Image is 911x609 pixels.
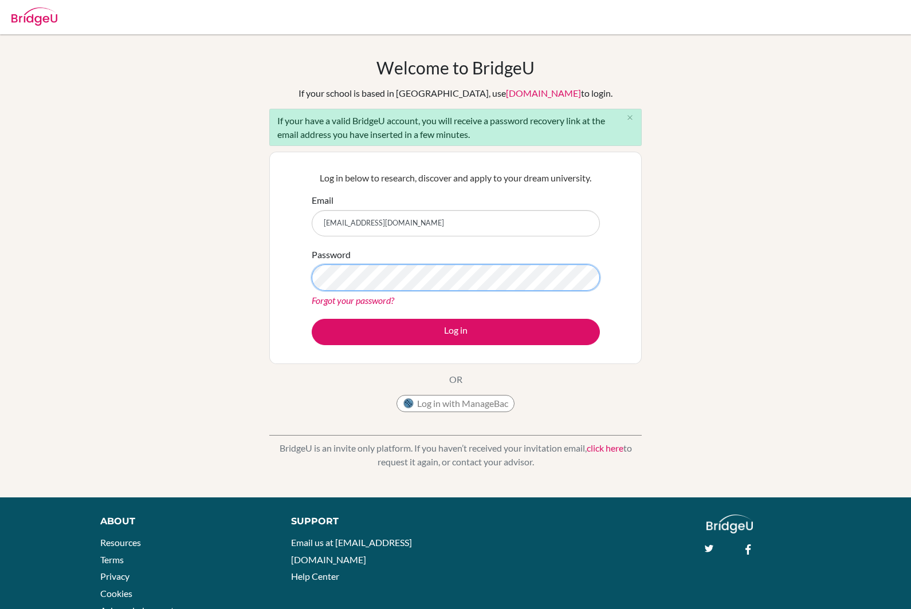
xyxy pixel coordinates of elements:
a: click here [587,442,623,453]
a: Resources [100,537,141,548]
a: Cookies [100,588,132,599]
div: If your have a valid BridgeU account, you will receive a password recovery link at the email addr... [269,109,642,146]
img: logo_white@2x-f4f0deed5e89b7ecb1c2cc34c3e3d731f90f0f143d5ea2071677605dd97b5244.png [706,515,753,533]
button: Log in [312,319,600,345]
img: Bridge-U [11,7,57,26]
p: Log in below to research, discover and apply to your dream university. [312,171,600,185]
div: If your school is based in [GEOGRAPHIC_DATA], use to login. [299,86,612,100]
a: Email us at [EMAIL_ADDRESS][DOMAIN_NAME] [291,537,412,565]
p: BridgeU is an invite only platform. If you haven’t received your invitation email, to request it ... [269,441,642,469]
button: Log in with ManageBac [396,395,515,412]
i: close [626,113,634,122]
h1: Welcome to BridgeU [376,57,535,78]
p: OR [449,373,462,386]
a: Privacy [100,571,129,582]
a: Help Center [291,571,339,582]
div: About [100,515,265,528]
a: Forgot your password? [312,295,394,306]
label: Email [312,193,333,207]
a: [DOMAIN_NAME] [506,88,581,98]
div: Support [291,515,443,528]
button: Close [618,109,641,126]
a: Terms [100,554,124,565]
label: Password [312,248,351,262]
